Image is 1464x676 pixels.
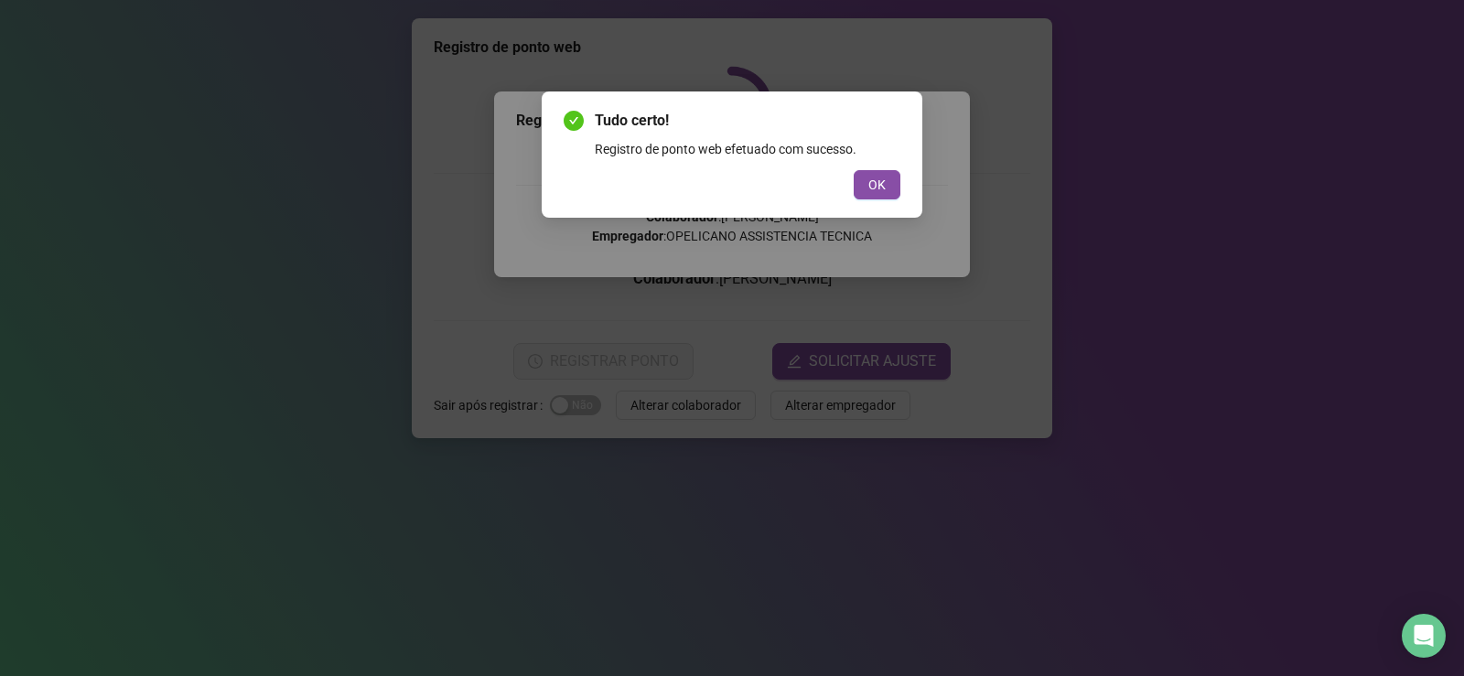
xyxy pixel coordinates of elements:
[595,110,900,132] span: Tudo certo!
[868,175,886,195] span: OK
[564,111,584,131] span: check-circle
[1402,614,1446,658] div: Open Intercom Messenger
[595,139,900,159] div: Registro de ponto web efetuado com sucesso.
[854,170,900,199] button: OK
